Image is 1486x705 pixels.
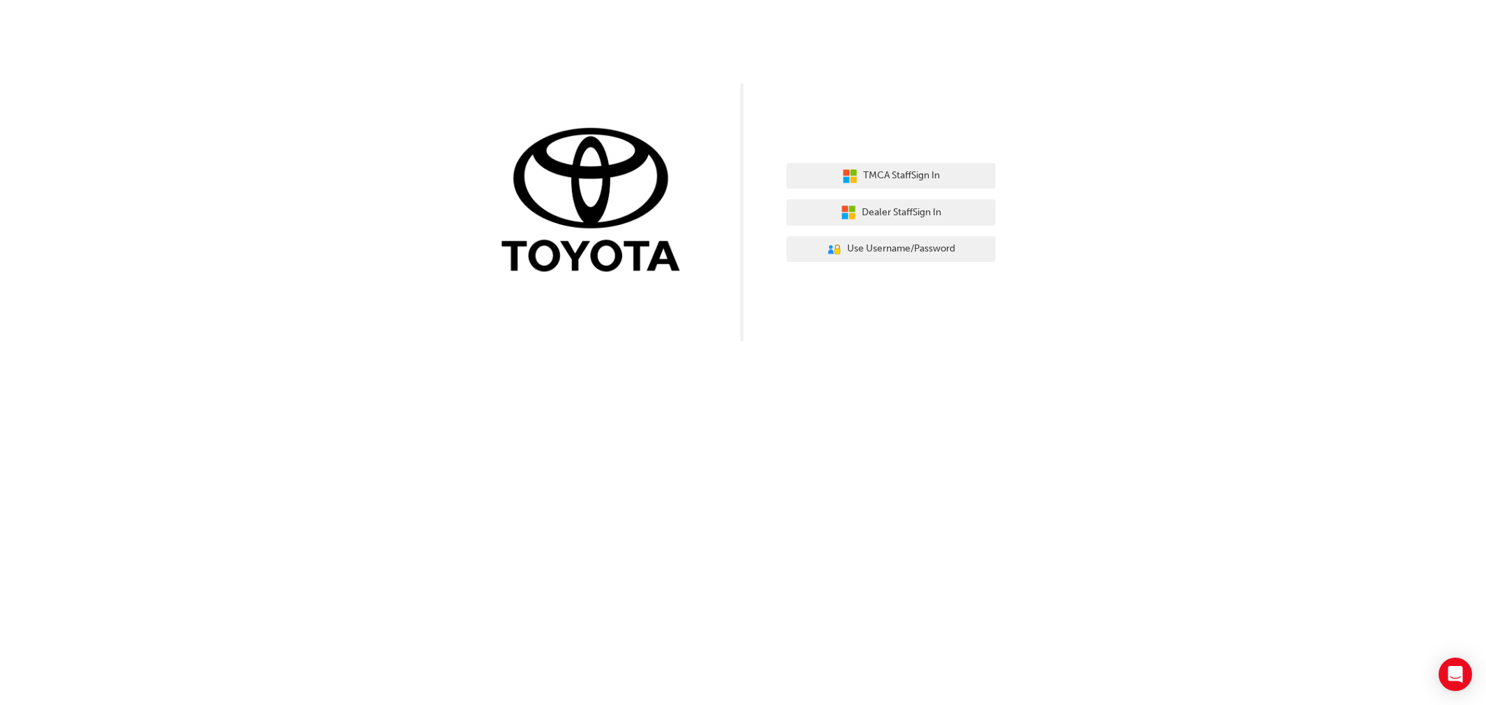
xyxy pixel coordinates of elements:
[863,168,940,184] span: TMCA Staff Sign In
[491,125,700,279] img: Trak
[787,199,996,226] button: Dealer StaffSign In
[847,241,955,257] span: Use Username/Password
[787,236,996,263] button: Use Username/Password
[862,205,941,221] span: Dealer Staff Sign In
[787,163,996,189] button: TMCA StaffSign In
[1439,658,1472,691] div: Open Intercom Messenger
